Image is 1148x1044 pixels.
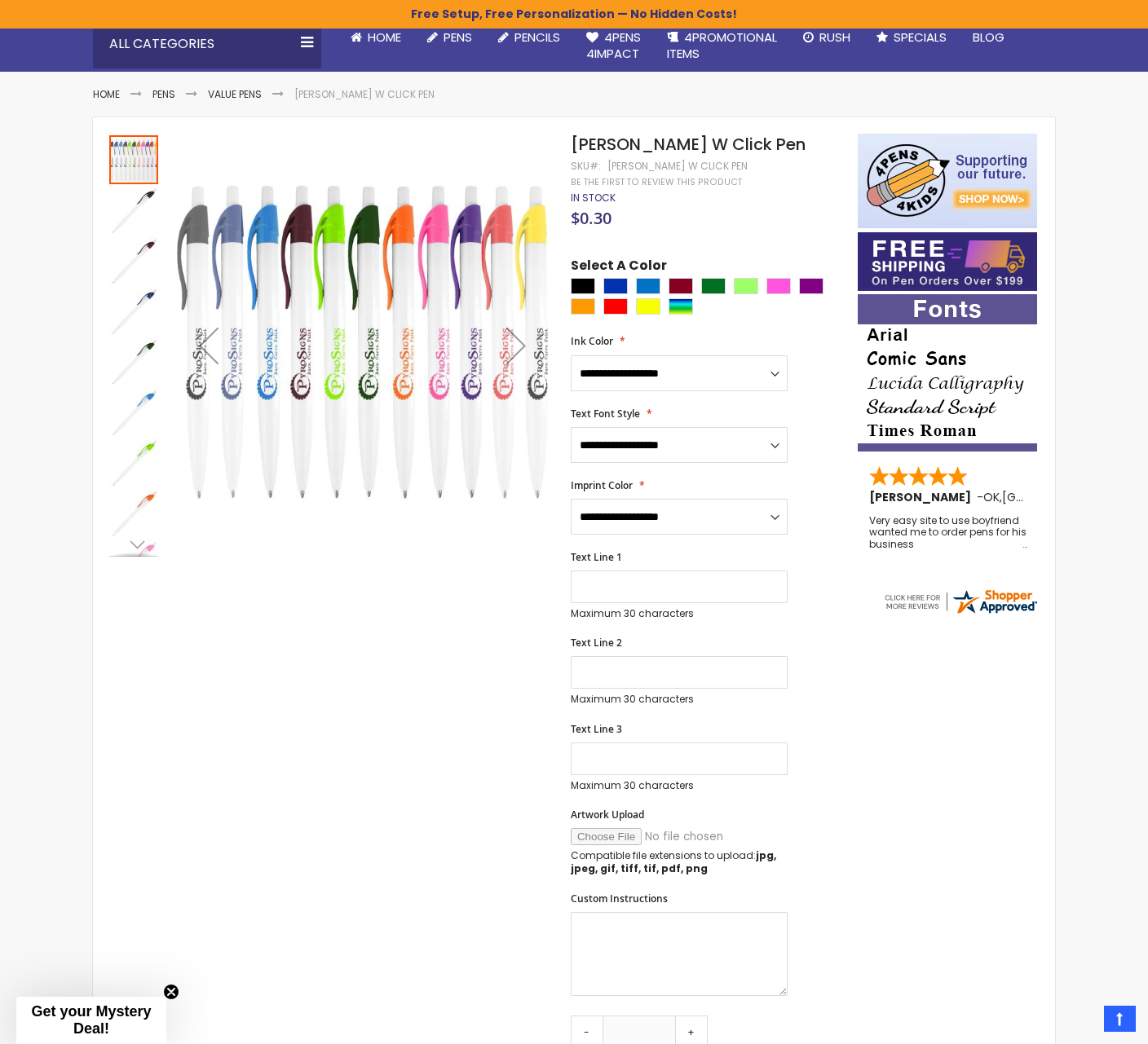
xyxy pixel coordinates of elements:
[571,779,788,792] p: Maximum 30 characters
[109,337,158,386] img: Preston W Click Pen
[93,20,321,68] div: All Categories
[571,848,776,875] strong: jpg, jpeg, gif, tiff, tif, pdf, png
[571,191,616,205] span: In stock
[799,278,823,294] div: Purple
[571,278,595,294] div: Black
[858,134,1037,228] img: 4pens 4 kids
[571,693,788,706] p: Maximum 30 characters
[109,236,158,285] img: Preston W Click Pen
[109,489,158,538] img: Preston W Click Pen
[571,176,742,188] a: Be the first to review this product
[571,133,806,156] span: [PERSON_NAME] W Click Pen
[31,1003,151,1037] span: Get your Mystery Deal!
[863,20,960,55] a: Specials
[109,386,160,437] div: Preston W Click Pen
[109,287,158,336] img: Preston W Click Pen
[571,849,788,875] p: Compatible file extensions to upload:
[983,489,1000,505] span: OK
[338,20,414,55] a: Home
[93,87,120,101] a: Home
[636,278,660,294] div: Blue Light
[109,336,160,386] div: Preston W Click Pen
[368,29,401,46] span: Home
[603,298,628,315] div: Red
[571,808,644,822] span: Artwork Upload
[571,207,612,229] span: $0.30
[109,186,158,235] img: Preston W Click Pen
[858,294,1037,452] img: font-personalization-examples
[869,515,1027,550] div: Very easy site to use boyfriend wanted me to order pens for his business
[109,388,158,437] img: Preston W Click Pen
[869,489,977,505] span: [PERSON_NAME]
[109,438,158,487] img: Preston W Click Pen
[669,278,693,294] div: Burgundy
[766,278,791,294] div: Pink
[109,235,160,285] div: Preston W Click Pen
[152,87,175,101] a: Pens
[109,285,160,336] div: Preston W Click Pen
[701,278,726,294] div: Green
[636,298,660,315] div: Yellow
[858,232,1037,291] img: Free shipping on orders over $199
[882,606,1039,619] a: 4pens.com certificate URL
[571,478,633,492] span: Imprint Color
[882,587,1039,616] img: 4pens.com widget logo
[571,298,595,315] div: Orange
[586,29,641,62] span: 4Pens 4impact
[571,334,613,348] span: Ink Color
[176,157,549,530] img: Preston W Click Pen
[819,29,850,46] span: Rush
[790,20,863,55] a: Rush
[571,407,640,421] span: Text Font Style
[109,532,158,557] div: Next
[1002,489,1122,505] span: [GEOGRAPHIC_DATA]
[571,636,622,650] span: Text Line 2
[571,550,622,564] span: Text Line 1
[607,160,748,173] div: [PERSON_NAME] W Click Pen
[1013,1000,1148,1044] iframe: Google Customer Reviews
[414,20,485,55] a: Pens
[669,298,693,315] div: Assorted
[894,29,947,46] span: Specials
[571,257,667,279] span: Select A Color
[734,278,758,294] div: Green Light
[977,489,1122,505] span: - ,
[485,20,573,55] a: Pencils
[973,29,1004,46] span: Blog
[603,278,628,294] div: Blue
[514,29,560,46] span: Pencils
[571,892,668,905] span: Custom Instructions
[571,722,622,736] span: Text Line 3
[571,607,788,620] p: Maximum 30 characters
[163,984,179,1000] button: Close teaser
[667,29,777,62] span: 4PROMOTIONAL ITEMS
[109,487,160,538] div: Preston W Click Pen
[571,159,601,173] strong: SKU
[654,20,790,73] a: 4PROMOTIONALITEMS
[294,88,435,101] li: [PERSON_NAME] W Click Pen
[444,29,472,46] span: Pens
[571,192,616,205] div: Availability
[109,184,160,235] div: Preston W Click Pen
[109,437,160,487] div: Preston W Click Pen
[16,997,166,1044] div: Get your Mystery Deal!Close teaser
[960,20,1018,55] a: Blog
[483,134,549,557] div: Next
[109,134,160,184] div: Preston W Click Pen
[176,134,241,557] div: Previous
[573,20,654,73] a: 4Pens4impact
[208,87,262,101] a: Value Pens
